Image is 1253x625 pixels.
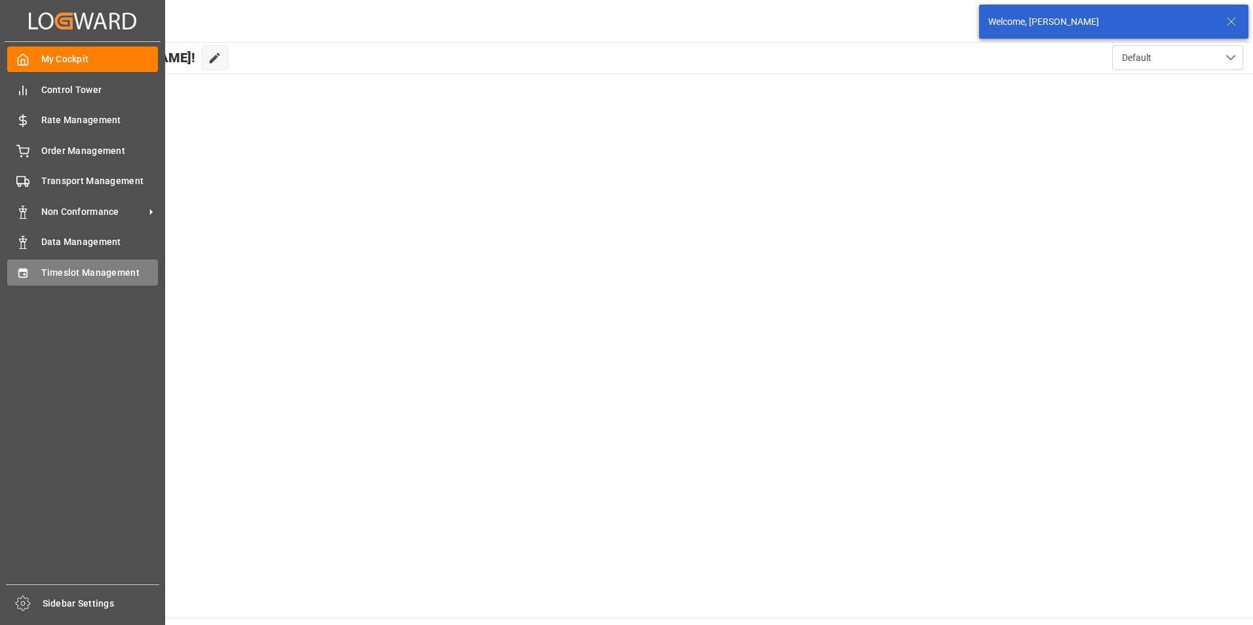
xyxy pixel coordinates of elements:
[41,235,159,249] span: Data Management
[7,107,158,133] a: Rate Management
[1122,51,1151,65] span: Default
[54,45,195,70] span: Hello [PERSON_NAME]!
[7,47,158,72] a: My Cockpit
[7,168,158,194] a: Transport Management
[7,259,158,285] a: Timeslot Management
[41,113,159,127] span: Rate Management
[43,597,160,611] span: Sidebar Settings
[1112,45,1243,70] button: open menu
[7,229,158,255] a: Data Management
[7,138,158,163] a: Order Management
[41,144,159,158] span: Order Management
[41,266,159,280] span: Timeslot Management
[41,205,145,219] span: Non Conformance
[988,15,1214,29] div: Welcome, [PERSON_NAME]
[41,52,159,66] span: My Cockpit
[41,83,159,97] span: Control Tower
[41,174,159,188] span: Transport Management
